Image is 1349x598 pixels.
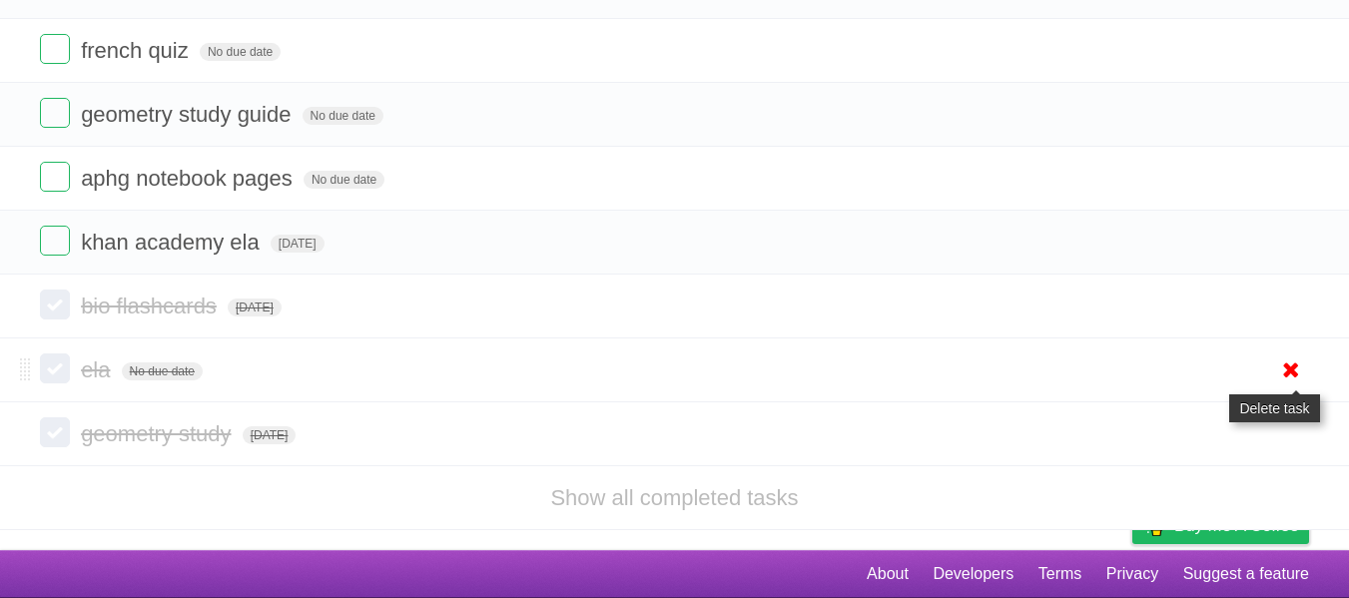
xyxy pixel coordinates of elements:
[40,162,70,192] label: Done
[81,230,265,255] span: khan academy ela
[40,290,70,319] label: Done
[81,421,236,446] span: geometry study
[200,43,281,61] span: No due date
[81,166,298,191] span: aphg notebook pages
[1038,555,1082,593] a: Terms
[243,426,297,444] span: [DATE]
[1174,508,1299,543] span: Buy me a coffee
[81,294,222,318] span: bio flashcards
[40,98,70,128] label: Done
[933,555,1013,593] a: Developers
[40,353,70,383] label: Done
[304,171,384,189] span: No due date
[867,555,909,593] a: About
[40,417,70,447] label: Done
[81,357,115,382] span: ela
[1183,555,1309,593] a: Suggest a feature
[122,362,203,380] span: No due date
[550,485,798,510] a: Show all completed tasks
[271,235,325,253] span: [DATE]
[81,38,194,63] span: french quiz
[81,102,296,127] span: geometry study guide
[303,107,383,125] span: No due date
[40,34,70,64] label: Done
[40,226,70,256] label: Done
[228,299,282,316] span: [DATE]
[1106,555,1158,593] a: Privacy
